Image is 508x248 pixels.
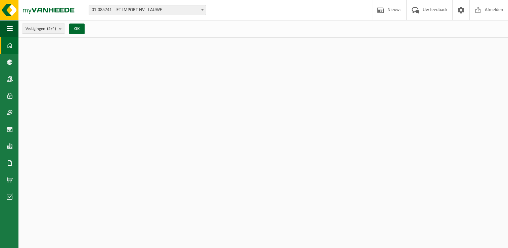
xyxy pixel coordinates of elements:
button: Vestigingen(2/4) [22,24,65,34]
count: (2/4) [47,27,56,31]
span: Vestigingen [26,24,56,34]
button: OK [69,24,85,34]
span: 01-085741 - JET IMPORT NV - LAUWE [89,5,206,15]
